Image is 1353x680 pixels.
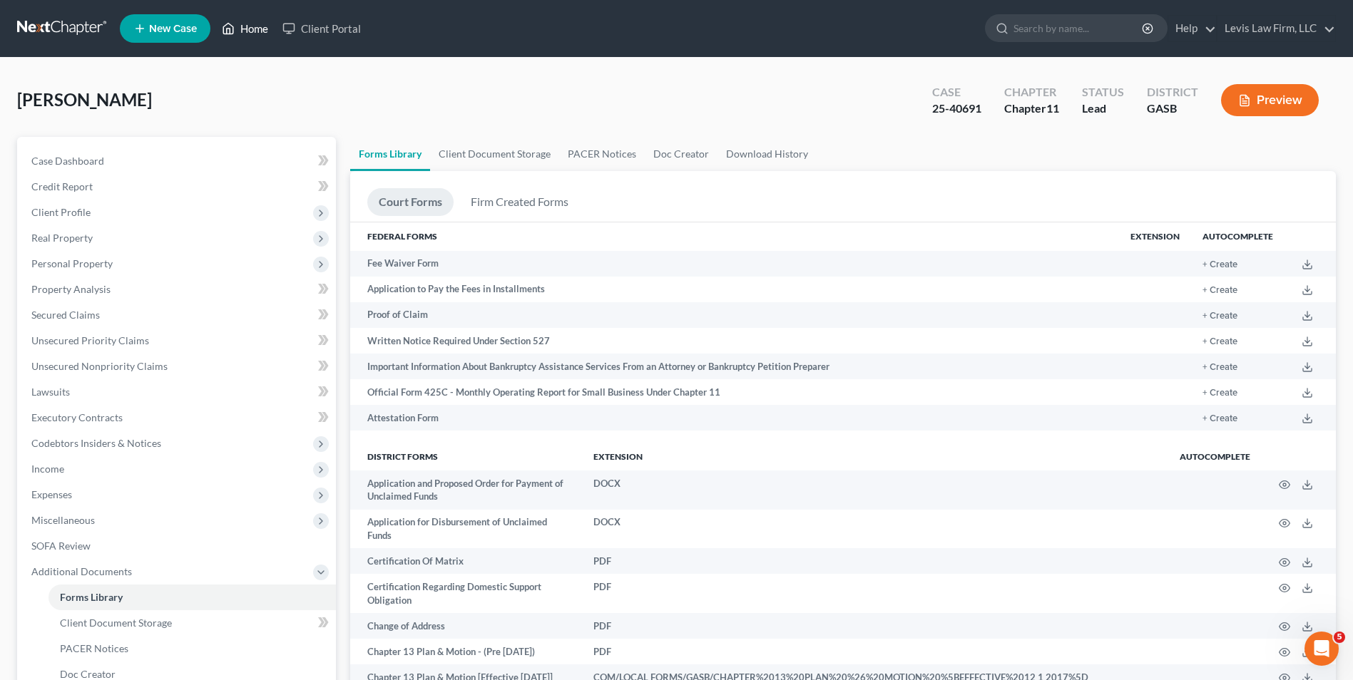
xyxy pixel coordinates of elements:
[718,137,817,171] a: Download History
[31,463,64,475] span: Income
[582,470,1168,510] td: DOCX
[1004,84,1059,101] div: Chapter
[350,222,1119,251] th: Federal Forms
[1082,101,1124,117] div: Lead
[31,257,113,269] span: Personal Property
[48,636,336,661] a: PACER Notices
[430,137,559,171] a: Client Document Storage
[31,334,149,346] span: Unsecured Priority Claims
[31,283,111,295] span: Property Analysis
[31,488,72,500] span: Expenses
[31,514,95,526] span: Miscellaneous
[48,584,336,610] a: Forms Library
[1334,632,1345,643] span: 5
[1203,260,1237,269] button: + Create
[1203,414,1237,423] button: + Create
[1203,286,1237,295] button: + Create
[20,328,336,354] a: Unsecured Priority Claims
[559,137,645,171] a: PACER Notices
[350,277,1119,302] td: Application to Pay the Fees in Installments
[1004,101,1059,117] div: Chapter
[582,574,1168,613] td: PDF
[31,309,100,321] span: Secured Claims
[350,470,582,510] td: Application and Proposed Order for Payment of Unclaimed Funds
[1014,15,1144,41] input: Search by name...
[1119,222,1191,251] th: Extension
[350,328,1119,354] td: Written Notice Required Under Section 527
[645,137,718,171] a: Doc Creator
[20,379,336,405] a: Lawsuits
[20,277,336,302] a: Property Analysis
[20,302,336,328] a: Secured Claims
[350,510,582,549] td: Application for Disbursement of Unclaimed Funds
[149,24,197,34] span: New Case
[48,610,336,636] a: Client Document Storage
[350,574,582,613] td: Certification Regarding Domestic Support Obligation
[1147,84,1198,101] div: District
[20,354,336,379] a: Unsecured Nonpriority Claims
[1168,442,1262,470] th: Autocomplete
[31,386,70,398] span: Lawsuits
[31,232,93,244] span: Real Property
[1217,16,1335,41] a: Levis Law Firm, LLC
[459,188,580,216] a: Firm Created Forms
[367,188,454,216] a: Court Forms
[350,302,1119,328] td: Proof of Claim
[17,89,152,110] span: [PERSON_NAME]
[932,84,981,101] div: Case
[350,137,430,171] a: Forms Library
[31,411,123,423] span: Executory Contracts
[1168,16,1216,41] a: Help
[932,101,981,117] div: 25-40691
[350,379,1119,405] td: Official Form 425C - Monthly Operating Report for Small Business Under Chapter 11
[350,548,582,574] td: Certification Of Matrix
[350,442,582,470] th: District forms
[20,405,336,431] a: Executory Contracts
[350,405,1119,431] td: Attestation Form
[350,639,582,664] td: Chapter 13 Plan & Motion - (Pre [DATE])
[31,180,93,192] span: Credit Report
[582,442,1168,470] th: Extension
[20,174,336,200] a: Credit Report
[1203,311,1237,321] button: + Create
[1305,632,1339,666] iframe: Intercom live chat
[582,639,1168,664] td: PDF
[60,668,116,680] span: Doc Creator
[1147,101,1198,117] div: GASB
[1203,337,1237,346] button: + Create
[1191,222,1285,251] th: Autocomplete
[60,591,123,603] span: Forms Library
[31,206,91,218] span: Client Profile
[350,251,1119,277] td: Fee Waiver Form
[60,642,128,654] span: PACER Notices
[582,613,1168,639] td: PDF
[60,617,172,629] span: Client Document Storage
[1082,84,1124,101] div: Status
[215,16,275,41] a: Home
[31,155,104,167] span: Case Dashboard
[1221,84,1319,116] button: Preview
[31,540,91,552] span: SOFA Review
[20,148,336,174] a: Case Dashboard
[1203,363,1237,372] button: + Create
[31,437,161,449] span: Codebtors Insiders & Notices
[350,354,1119,379] td: Important Information About Bankruptcy Assistance Services From an Attorney or Bankruptcy Petitio...
[275,16,368,41] a: Client Portal
[31,360,168,372] span: Unsecured Nonpriority Claims
[1203,388,1237,398] button: + Create
[350,613,582,639] td: Change of Address
[1046,101,1059,115] span: 11
[582,510,1168,549] td: DOCX
[31,565,132,577] span: Additional Documents
[582,548,1168,574] td: PDF
[20,533,336,559] a: SOFA Review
